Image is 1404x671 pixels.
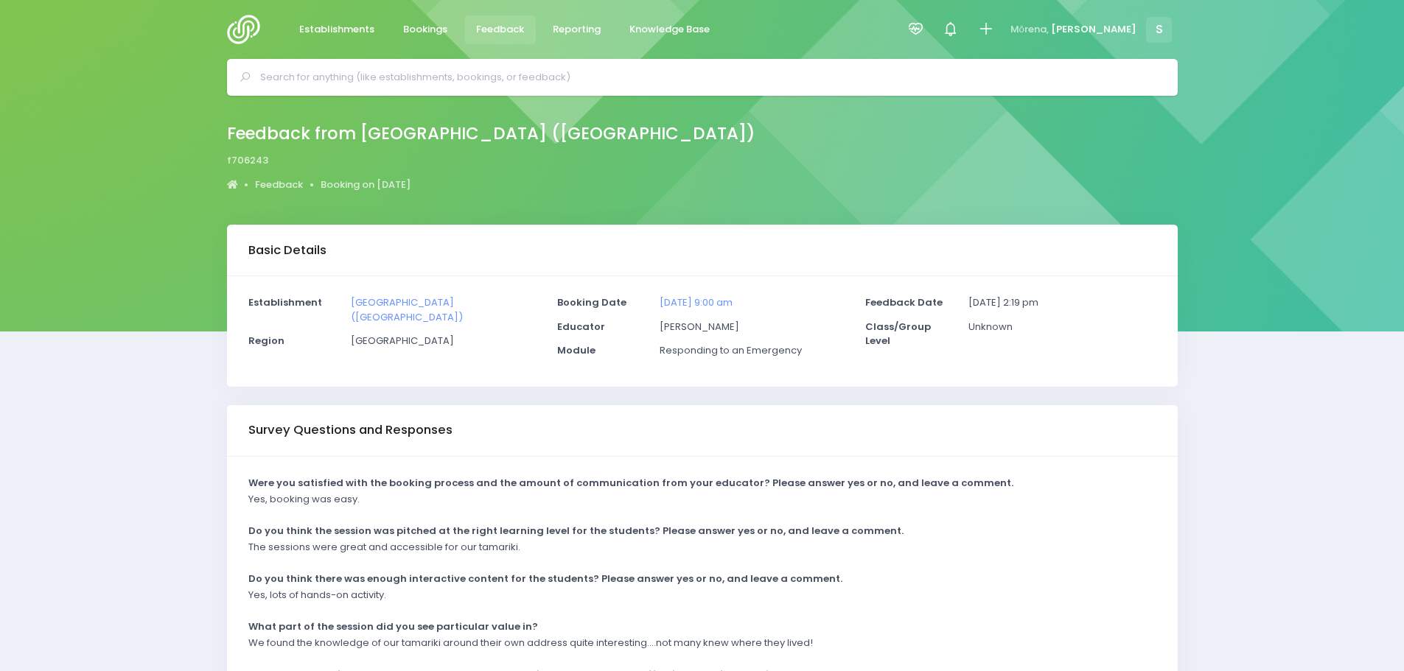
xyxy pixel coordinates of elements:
[287,15,387,44] a: Establishments
[403,22,447,37] span: Bookings
[227,153,268,168] span: f706243
[660,343,847,358] p: Responding to an Emergency
[260,66,1157,88] input: Search for anything (like establishments, bookings, or feedback)
[557,343,596,357] strong: Module
[227,15,269,44] img: Logo
[476,22,524,37] span: Feedback
[968,295,1156,310] p: [DATE] 2:19 pm
[248,295,322,309] strong: Establishment
[299,22,374,37] span: Establishments
[248,243,326,258] h3: Basic Details
[968,320,1156,334] p: Unknown
[342,334,548,358] div: [GEOGRAPHIC_DATA]
[541,15,613,44] a: Reporting
[629,22,710,37] span: Knowledge Base
[618,15,722,44] a: Knowledge Base
[391,15,460,44] a: Bookings
[464,15,537,44] a: Feedback
[553,22,601,37] span: Reporting
[557,295,626,309] strong: Booking Date
[351,295,463,324] a: [GEOGRAPHIC_DATA] ([GEOGRAPHIC_DATA])
[248,334,284,348] strong: Region
[248,572,842,586] strong: Do you think there was enough interactive content for the students? Please answer yes or no, and ...
[227,124,755,144] h2: Feedback from [GEOGRAPHIC_DATA] ([GEOGRAPHIC_DATA])
[248,476,1013,490] strong: Were you satisfied with the booking process and the amount of communication from your educator? P...
[1010,22,1049,37] span: Mōrena,
[557,320,605,334] strong: Educator
[248,423,453,438] h3: Survey Questions and Responses
[660,295,733,309] a: [DATE] 9:00 am
[248,588,386,603] p: Yes, lots of hands-on activity.
[321,178,411,192] a: Booking on [DATE]
[865,320,931,348] strong: Class/Group Level
[255,178,303,192] a: Feedback
[865,295,943,309] strong: Feedback Date
[1146,17,1172,43] span: S
[248,540,520,555] p: The sessions were great and accessible for our tamariki.
[248,636,813,650] p: We found the knowledge of our tamariki around their own address quite interesting....not many kne...
[660,320,847,334] p: [PERSON_NAME]
[248,524,904,538] strong: Do you think the session was pitched at the right learning level for the students? Please answer ...
[248,492,360,507] p: Yes, booking was easy.
[1051,22,1136,37] span: [PERSON_NAME]
[248,619,538,633] strong: What part of the session did you see particular value in?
